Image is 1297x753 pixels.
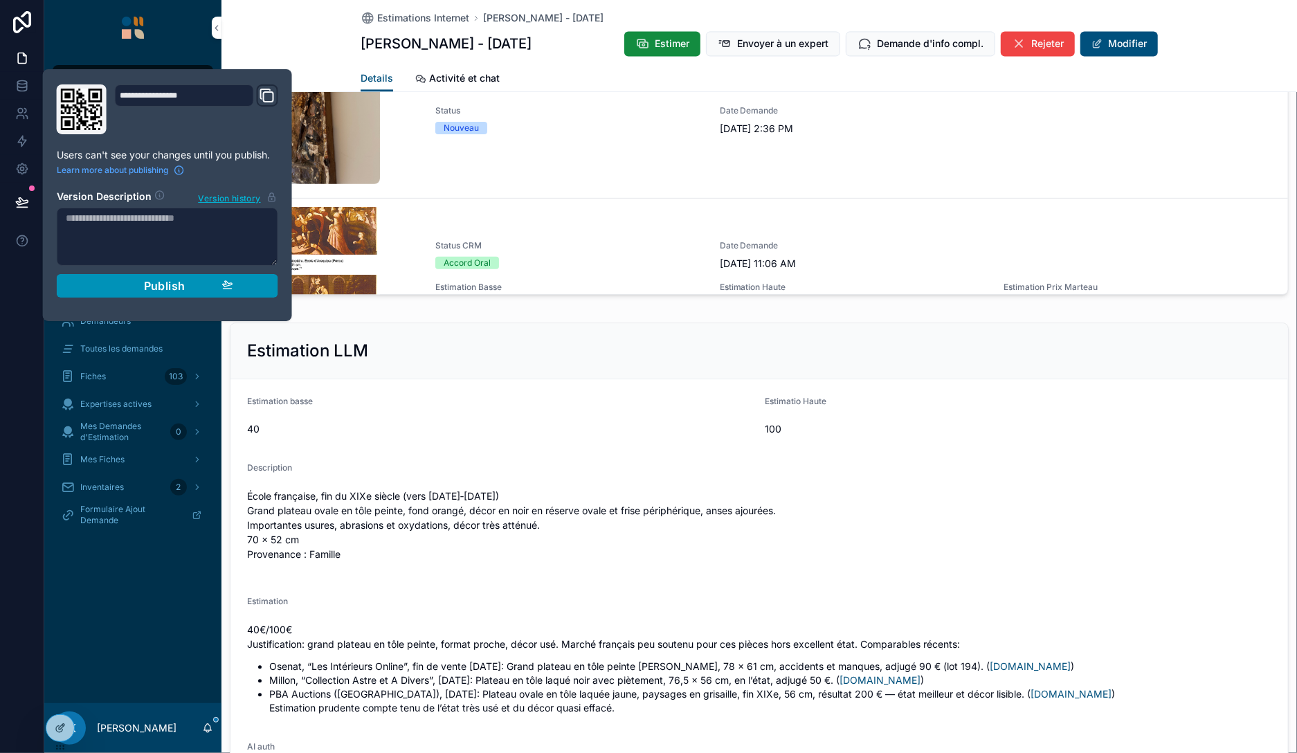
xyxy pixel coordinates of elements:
h2: Estimation LLM [247,340,368,362]
span: Expertises actives [80,399,152,410]
span: Status CRM [435,239,703,251]
button: Estimer [624,31,700,56]
button: Version history [197,190,278,205]
a: Learn more about publishing [57,165,185,176]
div: Nouveau [444,121,479,134]
span: 40 [247,422,754,436]
img: App logo [122,17,144,39]
span: Toutes les demandes [80,343,163,354]
span: Fiches [80,371,106,382]
span: Envoyer à un expert [737,37,828,51]
div: 2 [170,479,187,496]
a: Toutes les demandes [53,336,213,361]
span: Demandeurs [80,316,131,327]
span: Date Demande [720,239,1271,251]
a: Details [361,66,393,92]
a: Estimations Internet [361,11,469,25]
span: Version history [198,190,260,204]
span: [DATE] 2:36 PM [720,121,1271,135]
button: Demande d'info compl. [846,31,995,56]
span: Estimation Basse [435,281,703,292]
button: Envoyer à un expert [706,31,840,56]
div: Domain and Custom Link [115,84,278,134]
div: 103 [165,368,187,385]
span: Mes Fiches [80,454,125,465]
a: StatusNouveauDate Demande[DATE] 2:36 PM [230,42,1288,198]
span: Estimatio Haute [765,396,826,406]
a: Formulaire Ajout Demande [53,502,213,527]
li: PBA Auctions ([GEOGRAPHIC_DATA]), [DATE]: Plateau ovale en tôle laquée jaune, paysages en grisail... [269,687,1271,715]
span: Mes Demandes d'Estimation [80,421,165,443]
a: Fiches103 [53,364,213,389]
span: Demande d'info compl. [877,37,983,51]
span: Estimation [247,596,288,606]
span: Estimation basse [247,396,313,406]
li: Osenat, “Les Intérieurs Online”, fin de vente [DATE]: Grand plateau en tôle peinte [PERSON_NAME],... [269,660,1271,673]
span: AI auth [247,741,275,752]
span: Activité et chat [429,71,500,85]
span: Learn more about publishing [57,165,168,176]
span: Publish [144,279,185,293]
span: Rejeter [1031,37,1064,51]
span: Details [361,71,393,85]
div: IMG_9056.jpeg [247,51,380,183]
p: École française, fin du XIXe siècle (vers [DATE]‑[DATE]) Grand plateau ovale en tôle peinte, fond... [247,489,1271,561]
a: [PERSON_NAME] - [DATE] [483,11,604,25]
a: Estimations Internet [53,65,213,90]
span: Estimation Prix Marteau [1004,281,1271,292]
p: 40€/100€ Justification: grand plateau en tôle peinte, format proche, décor usé. Marché français p... [247,622,1271,651]
span: Estimer [655,37,689,51]
div: Image.png [247,206,380,339]
a: Demandeurs [53,309,213,334]
span: Status [435,105,703,116]
span: Description [247,462,292,473]
p: Users can't see your changes until you publish. [57,148,278,162]
span: Inventaires [80,482,124,493]
a: [DOMAIN_NAME] [840,674,920,686]
button: Publish [57,274,278,298]
a: Activité et chat [415,66,500,93]
h1: [PERSON_NAME] - [DATE] [361,34,532,53]
a: Expertises actives [53,392,213,417]
span: Formulaire Ajout Demande [80,504,181,526]
span: Date Demande [720,105,1271,116]
a: Status CRMAccord OralDate Demande[DATE] 11:06 AMEstimation BasseEstimation HauteEstimation Prix M... [230,198,1288,353]
span: [DATE] 11:06 AM [720,256,1271,270]
li: Millon, “Collection Astre et A Divers”, [DATE]: Plateau en tôle laqué noir avec piètement, 76,5 ×... [269,673,1271,687]
p: [PERSON_NAME] [97,721,176,735]
div: 0 [170,424,187,440]
div: Accord Oral [444,256,491,269]
a: Inventaires2 [53,475,213,500]
span: Estimation Haute [720,281,988,292]
span: Estimations Internet [377,11,469,25]
a: Mes Fiches [53,447,213,472]
a: [DOMAIN_NAME] [1031,688,1112,700]
a: [DOMAIN_NAME] [990,660,1071,672]
h2: Version Description [57,190,152,205]
span: 100 [765,422,1271,436]
button: Rejeter [1001,31,1075,56]
div: scrollable content [44,55,221,545]
a: Mes Demandes d'Estimation0 [53,419,213,444]
button: Modifier [1080,31,1158,56]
